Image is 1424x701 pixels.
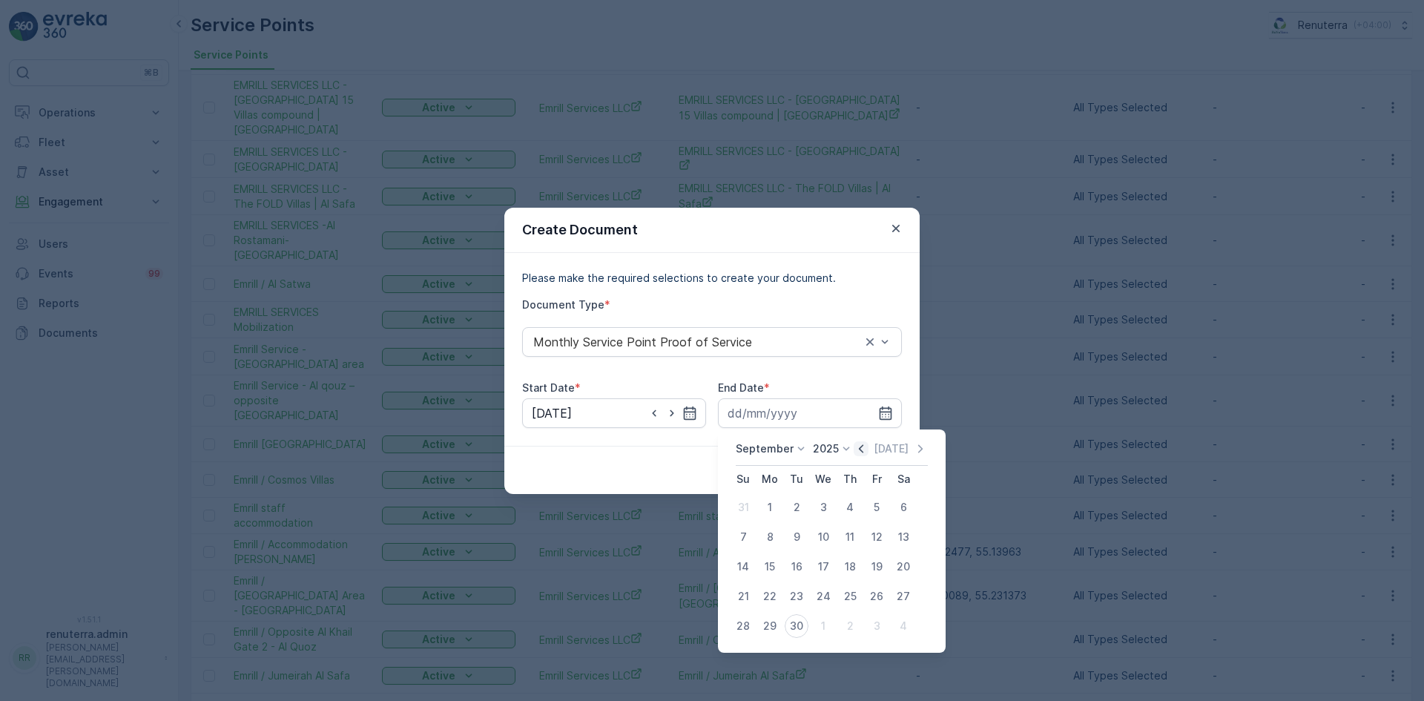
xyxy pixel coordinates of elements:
[522,220,638,240] p: Create Document
[731,585,755,608] div: 21
[785,585,808,608] div: 23
[838,585,862,608] div: 25
[522,271,902,286] p: Please make the required selections to create your document.
[811,525,835,549] div: 10
[838,496,862,519] div: 4
[785,555,808,579] div: 16
[891,585,915,608] div: 27
[522,298,604,311] label: Document Type
[522,398,706,428] input: dd/mm/yyyy
[811,555,835,579] div: 17
[811,614,835,638] div: 1
[758,614,782,638] div: 29
[865,614,889,638] div: 3
[890,466,917,493] th: Saturday
[758,496,782,519] div: 1
[731,555,755,579] div: 14
[874,441,909,456] p: [DATE]
[785,614,808,638] div: 30
[811,496,835,519] div: 3
[810,466,837,493] th: Wednesday
[891,525,915,549] div: 13
[756,466,783,493] th: Monday
[785,525,808,549] div: 9
[522,381,575,394] label: Start Date
[730,466,756,493] th: Sunday
[731,614,755,638] div: 28
[838,525,862,549] div: 11
[758,555,782,579] div: 15
[813,441,839,456] p: 2025
[891,496,915,519] div: 6
[865,525,889,549] div: 12
[785,496,808,519] div: 2
[718,381,764,394] label: End Date
[838,555,862,579] div: 18
[731,496,755,519] div: 31
[865,585,889,608] div: 26
[718,398,902,428] input: dd/mm/yyyy
[731,525,755,549] div: 7
[865,555,889,579] div: 19
[891,555,915,579] div: 20
[891,614,915,638] div: 4
[865,496,889,519] div: 5
[838,614,862,638] div: 2
[736,441,794,456] p: September
[783,466,810,493] th: Tuesday
[837,466,863,493] th: Thursday
[863,466,890,493] th: Friday
[758,585,782,608] div: 22
[811,585,835,608] div: 24
[758,525,782,549] div: 8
